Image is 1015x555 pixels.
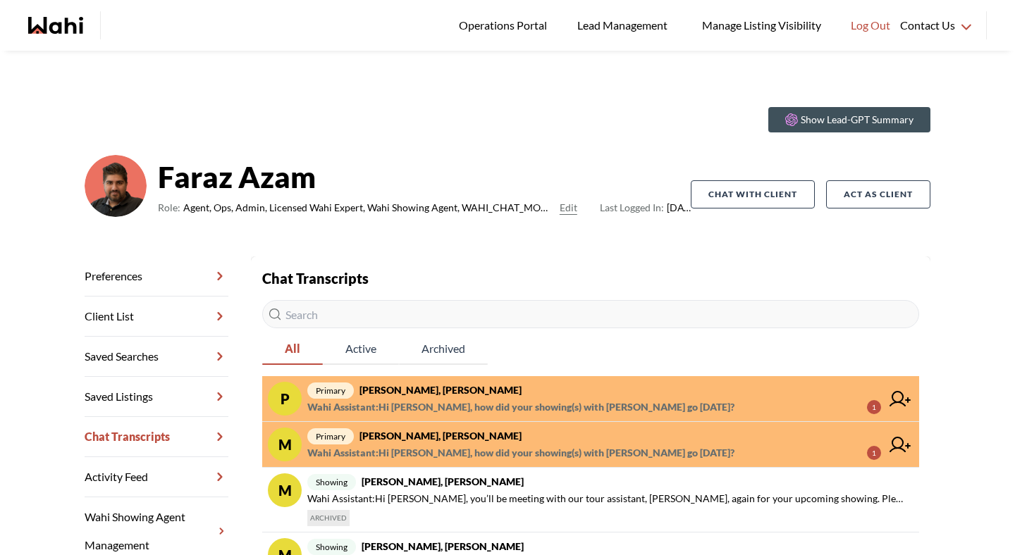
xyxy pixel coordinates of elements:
[262,334,323,363] span: All
[600,199,691,216] span: [DATE]
[867,400,881,414] div: 1
[85,337,228,377] a: Saved Searches
[600,201,664,213] span: Last Logged In:
[262,422,919,468] a: Mprimary[PERSON_NAME], [PERSON_NAME]Wahi Assistant:Hi [PERSON_NAME], how did your showing(s) with...
[307,428,354,444] span: primary
[268,428,302,461] div: M
[307,539,356,555] span: showing
[307,474,356,490] span: showing
[85,297,228,337] a: Client List
[698,16,825,35] span: Manage Listing Visibility
[577,16,672,35] span: Lead Management
[691,180,815,208] button: Chat with client
[307,382,354,399] span: primary
[867,446,881,460] div: 1
[851,16,890,35] span: Log Out
[801,113,914,127] p: Show Lead-GPT Summary
[268,473,302,507] div: M
[307,399,734,416] span: Wahi Assistant : Hi [PERSON_NAME], how did your showing(s) with [PERSON_NAME] go [DATE]?
[362,475,524,487] strong: [PERSON_NAME], [PERSON_NAME]
[85,417,228,457] a: Chat Transcripts
[323,334,399,365] button: Active
[158,156,691,198] strong: Faraz Azam
[85,377,228,417] a: Saved Listings
[85,256,228,297] a: Preferences
[323,334,399,363] span: Active
[268,382,302,416] div: P
[262,468,919,532] a: Mshowing[PERSON_NAME], [PERSON_NAME]Wahi Assistant:Hi [PERSON_NAME], you’ll be meeting with our t...
[359,384,522,396] strong: [PERSON_NAME], [PERSON_NAME]
[262,334,323,365] button: All
[307,444,734,461] span: Wahi Assistant : Hi [PERSON_NAME], how did your showing(s) with [PERSON_NAME] go [DATE]?
[28,17,83,34] a: Wahi homepage
[359,430,522,442] strong: [PERSON_NAME], [PERSON_NAME]
[768,107,930,132] button: Show Lead-GPT Summary
[307,510,350,526] span: ARCHIVED
[399,334,488,365] button: Archived
[85,457,228,497] a: Activity Feed
[362,540,524,552] strong: [PERSON_NAME], [PERSON_NAME]
[459,16,552,35] span: Operations Portal
[262,376,919,422] a: Pprimary[PERSON_NAME], [PERSON_NAME]Wahi Assistant:Hi [PERSON_NAME], how did your showing(s) with...
[183,199,554,216] span: Agent, Ops, Admin, Licensed Wahi Expert, Wahi Showing Agent, WAHI_CHAT_MODERATOR
[85,155,147,217] img: d03c15c2156146a3.png
[560,199,577,216] button: Edit
[262,300,919,328] input: Search
[399,334,488,363] span: Archived
[262,270,369,287] strong: Chat Transcripts
[158,199,180,216] span: Role:
[307,490,908,507] span: Wahi Assistant : Hi [PERSON_NAME], you’ll be meeting with our tour assistant, [PERSON_NAME], agai...
[826,180,930,208] button: Act as Client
